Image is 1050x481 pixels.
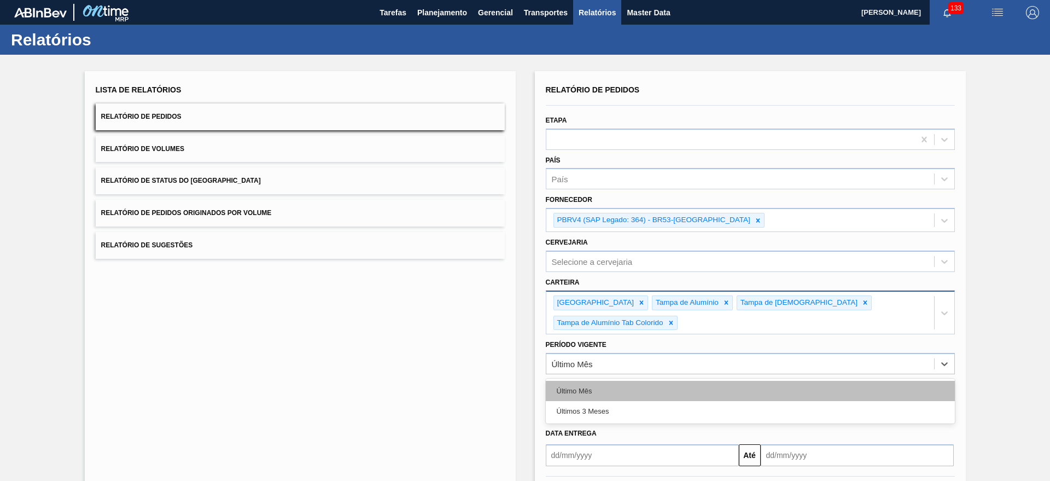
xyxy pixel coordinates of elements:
[101,145,184,153] span: Relatório de Volumes
[96,167,505,194] button: Relatório de Status do [GEOGRAPHIC_DATA]
[552,175,568,184] div: País
[554,296,636,310] div: [GEOGRAPHIC_DATA]
[96,232,505,259] button: Relatório de Sugestões
[739,444,761,466] button: Até
[546,381,955,401] div: Último Mês
[96,136,505,163] button: Relatório de Volumes
[524,6,568,19] span: Transportes
[930,5,965,20] button: Notificações
[652,296,720,310] div: Tampa de Alumínio
[96,85,182,94] span: Lista de Relatórios
[627,6,670,19] span: Master Data
[380,6,406,19] span: Tarefas
[737,296,859,310] div: Tampa de [DEMOGRAPHIC_DATA]
[478,6,513,19] span: Gerencial
[554,316,665,330] div: Tampa de Alumínio Tab Colorido
[101,241,193,249] span: Relatório de Sugestões
[1026,6,1039,19] img: Logout
[546,85,640,94] span: Relatório de Pedidos
[417,6,467,19] span: Planejamento
[101,209,272,217] span: Relatório de Pedidos Originados por Volume
[101,113,182,120] span: Relatório de Pedidos
[101,177,261,184] span: Relatório de Status do [GEOGRAPHIC_DATA]
[546,401,955,421] div: Últimos 3 Meses
[546,430,597,437] span: Data entrega
[546,117,567,124] label: Etapa
[579,6,616,19] span: Relatórios
[554,213,752,227] div: PBRV4 (SAP Legado: 364) - BR53-[GEOGRAPHIC_DATA]
[552,360,593,369] div: Último Mês
[96,200,505,227] button: Relatório de Pedidos Originados por Volume
[96,103,505,130] button: Relatório de Pedidos
[552,257,633,266] div: Selecione a cervejaria
[991,6,1004,19] img: userActions
[546,157,561,164] label: País
[14,8,67,18] img: TNhmsLtSVTkK8tSr43FrP2fwEKptu5GPRR3wAAAABJRU5ErkJggg==
[546,239,588,246] label: Cervejaria
[948,2,964,14] span: 133
[546,444,739,466] input: dd/mm/yyyy
[546,279,580,286] label: Carteira
[546,196,592,204] label: Fornecedor
[546,341,606,349] label: Período Vigente
[761,444,954,466] input: dd/mm/yyyy
[11,33,205,46] h1: Relatórios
